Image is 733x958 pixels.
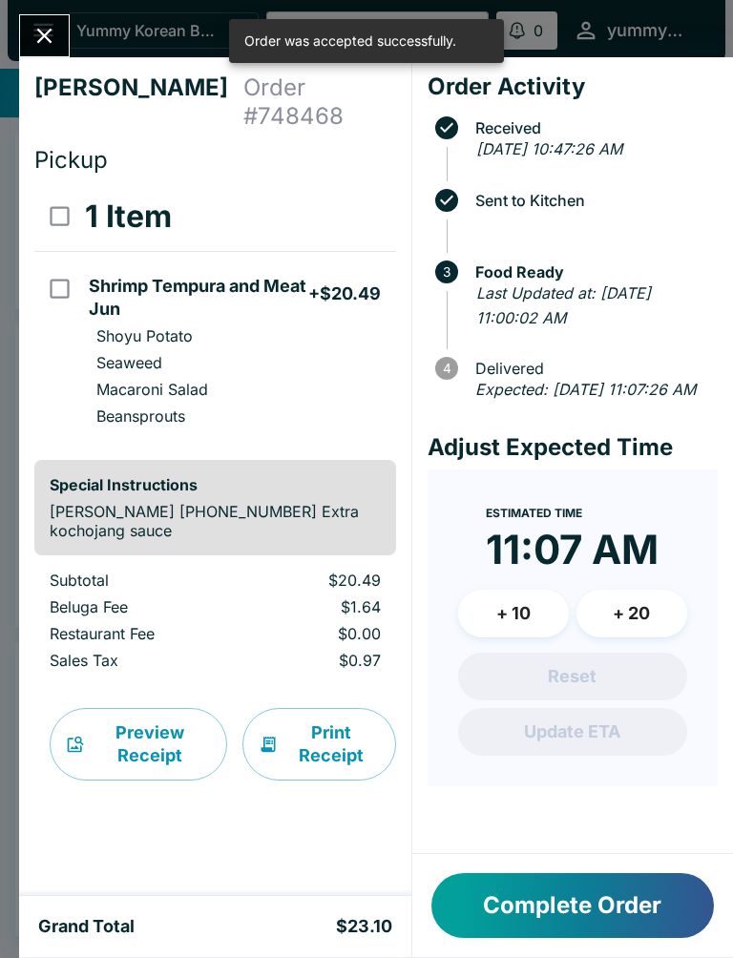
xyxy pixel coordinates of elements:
p: Sales Tax [50,651,221,670]
span: Delivered [466,360,718,377]
button: Print Receipt [242,708,396,781]
button: + 20 [576,590,687,637]
button: + 10 [458,590,569,637]
h5: Shrimp Tempura and Meat Jun [89,275,307,321]
h5: $23.10 [336,915,392,938]
h3: 1 Item [85,198,172,236]
h5: Grand Total [38,915,135,938]
em: [DATE] 10:47:26 AM [476,139,622,158]
p: $1.64 [252,597,380,616]
button: Close [20,15,69,56]
text: 4 [442,361,450,376]
span: Received [466,119,718,136]
p: Beansprouts [96,406,185,426]
p: Restaurant Fee [50,624,221,643]
h4: [PERSON_NAME] [34,73,243,131]
p: Shoyu Potato [96,326,193,345]
h4: Adjust Expected Time [428,433,718,462]
button: Complete Order [431,873,714,938]
p: $0.00 [252,624,380,643]
span: Estimated Time [486,506,582,520]
p: $20.49 [252,571,380,590]
p: Seaweed [96,353,162,372]
span: Food Ready [466,263,718,281]
div: Order was accepted successfully. [244,25,456,57]
h6: Special Instructions [50,475,381,494]
p: Macaroni Salad [96,380,208,399]
p: [PERSON_NAME] [PHONE_NUMBER] Extra kochojang sauce [50,502,381,540]
em: Expected: [DATE] 11:07:26 AM [475,380,696,399]
p: $0.97 [252,651,380,670]
text: 3 [443,264,450,280]
time: 11:07 AM [486,525,659,574]
table: orders table [34,571,396,677]
h4: Order Activity [428,73,718,101]
p: Beluga Fee [50,597,221,616]
table: orders table [34,182,396,445]
span: Pickup [34,146,108,174]
p: Subtotal [50,571,221,590]
span: Sent to Kitchen [466,192,718,209]
h5: + $20.49 [308,282,381,305]
em: Last Updated at: [DATE] 11:00:02 AM [476,283,651,327]
h4: Order # 748468 [243,73,396,131]
button: Preview Receipt [50,708,227,781]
